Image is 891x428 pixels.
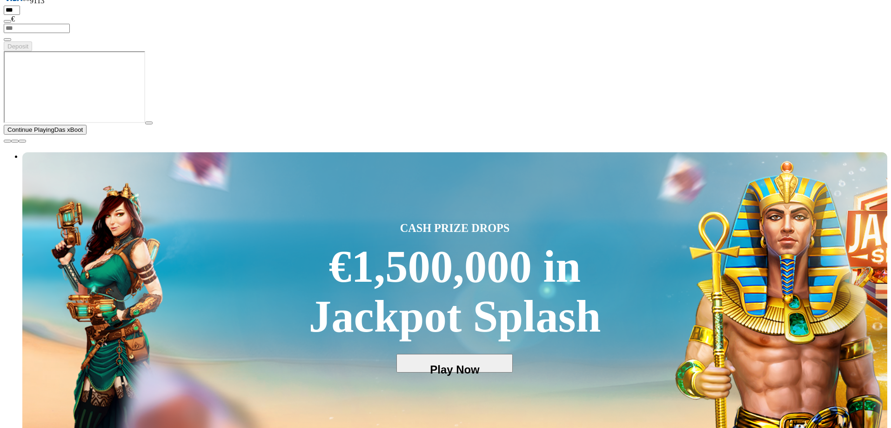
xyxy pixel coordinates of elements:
[4,140,11,143] button: close icon
[11,15,15,23] span: €
[54,126,83,133] span: Das xBoot
[309,242,601,341] div: €1,500,000 in Jackpot Splash
[4,125,87,135] button: Continue PlayingDas xBoot
[4,51,145,123] iframe: Das xBoot
[4,20,11,23] button: eye icon
[19,140,26,143] button: fullscreen icon
[396,354,513,373] button: Play Now
[145,122,153,124] button: play icon
[7,126,54,133] span: Continue Playing
[411,363,498,377] span: Play Now
[400,220,510,237] span: CASH PRIZE DROPS
[11,140,19,143] button: chevron-down icon
[7,43,28,50] span: Deposit
[4,41,32,51] button: Deposit
[4,38,11,41] button: eye icon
